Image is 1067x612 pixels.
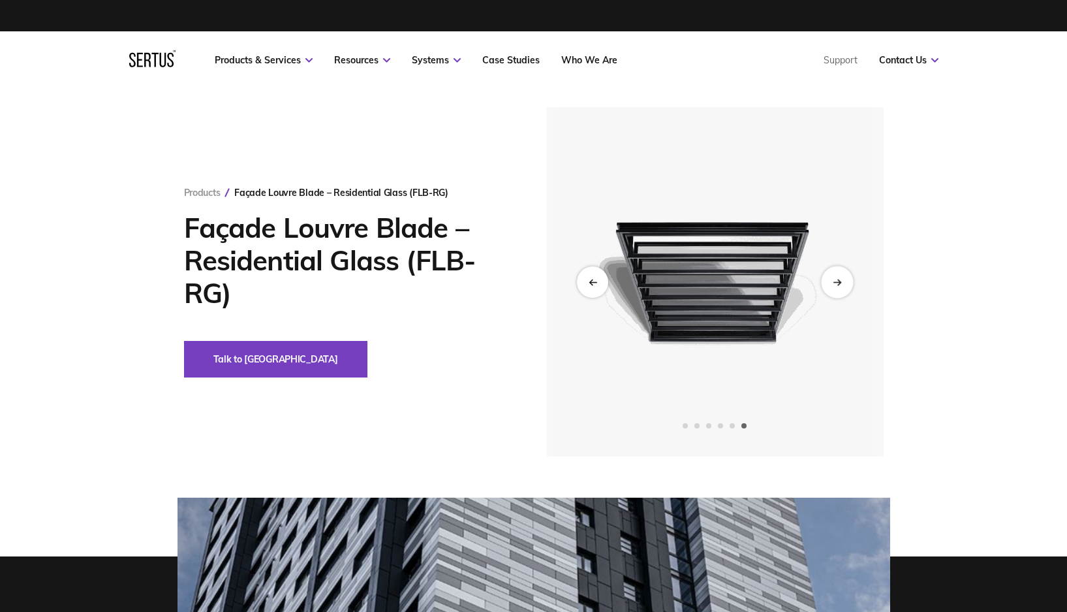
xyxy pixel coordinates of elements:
[683,423,688,428] span: Go to slide 1
[412,54,461,66] a: Systems
[730,423,735,428] span: Go to slide 5
[824,54,858,66] a: Support
[482,54,540,66] a: Case Studies
[215,54,313,66] a: Products & Services
[718,423,723,428] span: Go to slide 4
[821,266,853,298] div: Next slide
[184,341,367,378] button: Talk to [GEOGRAPHIC_DATA]
[832,460,1067,612] iframe: Chat Widget
[561,54,617,66] a: Who We Are
[879,54,938,66] a: Contact Us
[334,54,390,66] a: Resources
[694,423,700,428] span: Go to slide 2
[184,212,507,310] h1: Façade Louvre Blade – Residential Glass (FLB-RG)
[706,423,711,428] span: Go to slide 3
[184,187,221,199] a: Products
[577,266,608,298] div: Previous slide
